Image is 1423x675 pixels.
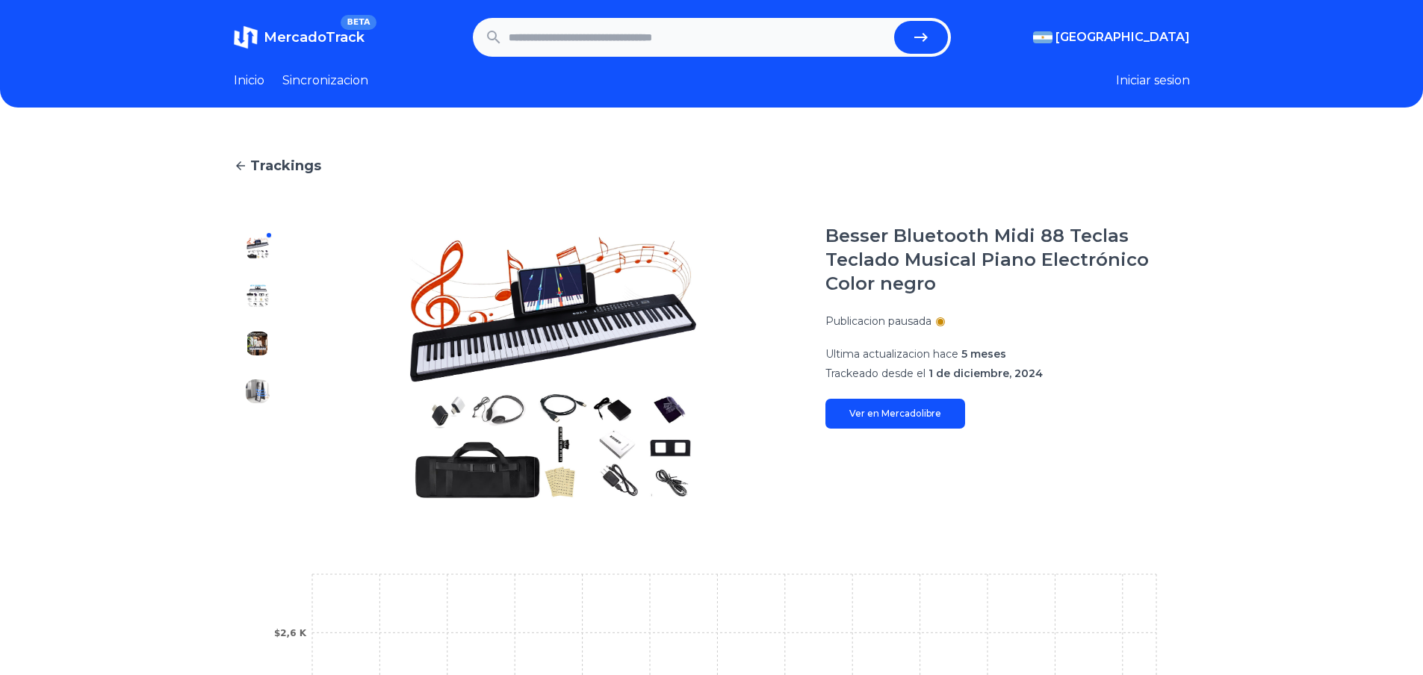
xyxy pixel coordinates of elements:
[273,628,306,638] tspan: $2,6 K
[825,367,926,380] span: Trackeado desde el
[282,72,368,90] a: Sincronizacion
[341,15,376,30] span: BETA
[234,25,258,49] img: MercadoTrack
[311,224,796,511] img: Besser Bluetooth Midi 88 Teclas Teclado Musical Piano Electrónico Color negro
[246,379,270,403] img: Besser Bluetooth Midi 88 Teclas Teclado Musical Piano Electrónico Color negro
[1033,28,1190,46] button: [GEOGRAPHIC_DATA]
[250,155,321,176] span: Trackings
[928,367,1043,380] span: 1 de diciembre, 2024
[1033,31,1052,43] img: Argentina
[234,25,365,49] a: MercadoTrackBETA
[825,314,931,329] p: Publicacion pausada
[1055,28,1190,46] span: [GEOGRAPHIC_DATA]
[246,475,270,499] img: Besser Bluetooth Midi 88 Teclas Teclado Musical Piano Electrónico Color negro
[825,399,965,429] a: Ver en Mercadolibre
[246,236,270,260] img: Besser Bluetooth Midi 88 Teclas Teclado Musical Piano Electrónico Color negro
[264,29,365,46] span: MercadoTrack
[234,72,264,90] a: Inicio
[1116,72,1190,90] button: Iniciar sesion
[234,155,1190,176] a: Trackings
[246,427,270,451] img: Besser Bluetooth Midi 88 Teclas Teclado Musical Piano Electrónico Color negro
[961,347,1006,361] span: 5 meses
[246,332,270,355] img: Besser Bluetooth Midi 88 Teclas Teclado Musical Piano Electrónico Color negro
[825,224,1190,296] h1: Besser Bluetooth Midi 88 Teclas Teclado Musical Piano Electrónico Color negro
[246,284,270,308] img: Besser Bluetooth Midi 88 Teclas Teclado Musical Piano Electrónico Color negro
[825,347,958,361] span: Ultima actualizacion hace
